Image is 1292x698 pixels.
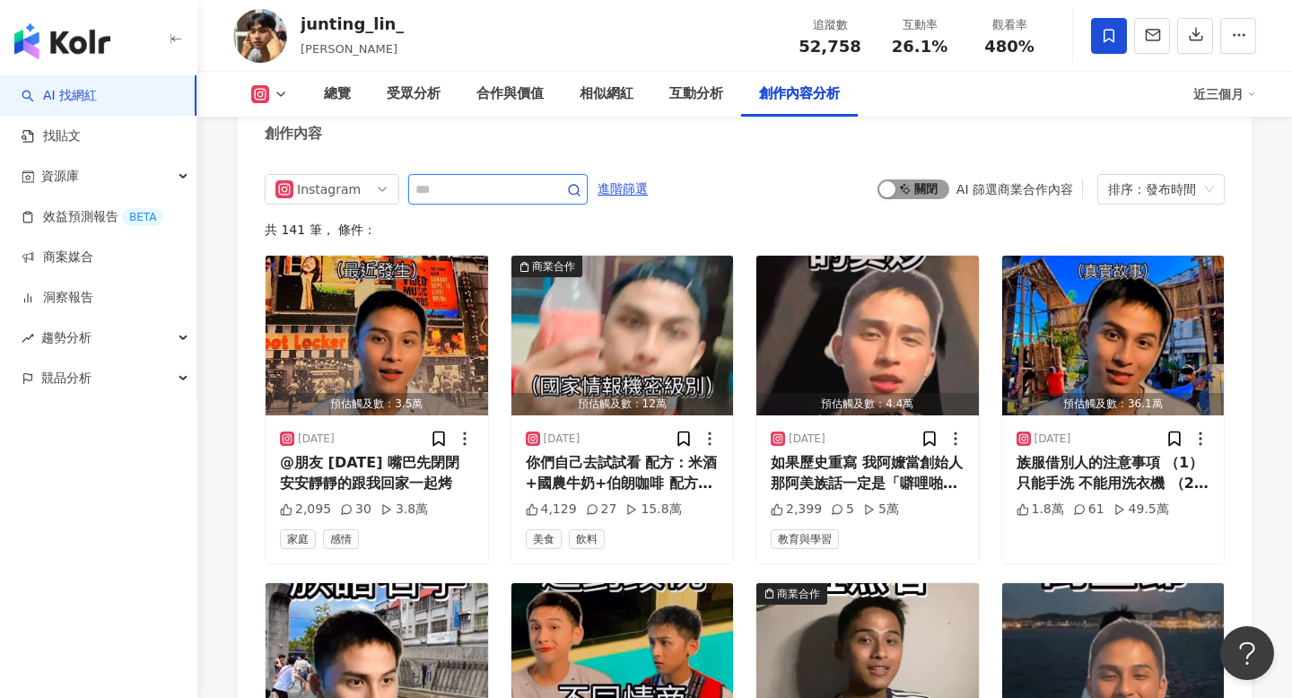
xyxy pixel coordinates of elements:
[777,585,820,603] div: 商業合作
[526,453,720,493] div: 你們自己去試試看 配方：米酒+國農牛奶+伯朗咖啡 配方：米酒+分解茶
[22,332,34,345] span: rise
[1002,256,1225,415] img: post-image
[280,453,474,493] div: @朋友 [DATE] 嘴巴先閉閉 安安靜靜的跟我回家一起烤
[280,529,316,549] span: 家庭
[41,358,92,398] span: 競品分析
[22,87,97,105] a: searchAI 找網紅
[265,222,1225,237] div: 共 141 筆 ， 條件：
[796,16,864,34] div: 追蹤數
[22,127,81,145] a: 找貼文
[41,318,92,358] span: 趨勢分析
[1002,256,1225,415] button: 預估觸及數：36.1萬
[266,256,488,415] button: 預估觸及數：3.5萬
[324,83,351,105] div: 總覽
[569,529,605,549] span: 飲料
[580,83,633,105] div: 相似網紅
[831,501,854,519] div: 5
[526,529,562,549] span: 美食
[511,393,734,415] div: 預估觸及數：12萬
[266,393,488,415] div: 預估觸及數：3.5萬
[1017,453,1210,493] div: 族服借別人的注意事項 （1）只能手洗 不能用洗衣機 （2）注意小配件 很容易被扯下來 （3）不要用漂白水
[233,9,287,63] img: KOL Avatar
[511,256,734,415] button: 商業合作預估觸及數：12萬
[669,83,723,105] div: 互動分析
[771,501,822,519] div: 2,399
[1220,626,1274,680] iframe: Help Scout Beacon - Open
[266,256,488,415] img: post-image
[863,501,899,519] div: 5萬
[984,38,1034,56] span: 480%
[1193,80,1256,109] div: 近三個月
[892,38,947,56] span: 26.1%
[387,83,441,105] div: 受眾分析
[511,256,734,415] img: post-image
[323,529,359,549] span: 感情
[756,256,979,415] button: 預估觸及數：4.4萬
[280,501,331,519] div: 2,095
[41,156,79,196] span: 資源庫
[380,501,428,519] div: 3.8萬
[532,257,575,275] div: 商業合作
[756,393,979,415] div: 預估觸及數：4.4萬
[297,175,355,204] div: Instagram
[265,124,322,144] div: 創作內容
[1017,501,1064,519] div: 1.8萬
[771,453,965,493] div: 如果歷史重寫 我阿嬤當創始人 那阿美族話一定是「噼哩啪啦 嘰哩呱啦 」
[22,208,163,226] a: 效益預測報告BETA
[975,16,1043,34] div: 觀看率
[598,175,648,204] span: 進階篩選
[771,529,839,549] span: 教育與學習
[1002,393,1225,415] div: 預估觸及數：36.1萬
[799,37,860,56] span: 52,758
[1034,432,1071,447] div: [DATE]
[526,501,577,519] div: 4,129
[1073,501,1104,519] div: 61
[625,501,681,519] div: 15.8萬
[22,249,93,266] a: 商案媒合
[22,289,93,307] a: 洞察報告
[544,432,581,447] div: [DATE]
[886,16,954,34] div: 互動率
[1108,175,1198,204] div: 排序：發布時間
[789,432,825,447] div: [DATE]
[340,501,371,519] div: 30
[756,256,979,415] img: post-image
[301,42,397,56] span: [PERSON_NAME]
[597,174,649,203] button: 進階篩選
[956,182,1073,196] div: AI 篩選商業合作內容
[301,13,404,35] div: junting_lin_
[476,83,544,105] div: 合作與價值
[759,83,840,105] div: 創作內容分析
[298,432,335,447] div: [DATE]
[14,23,110,59] img: logo
[1113,501,1169,519] div: 49.5萬
[586,501,617,519] div: 27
